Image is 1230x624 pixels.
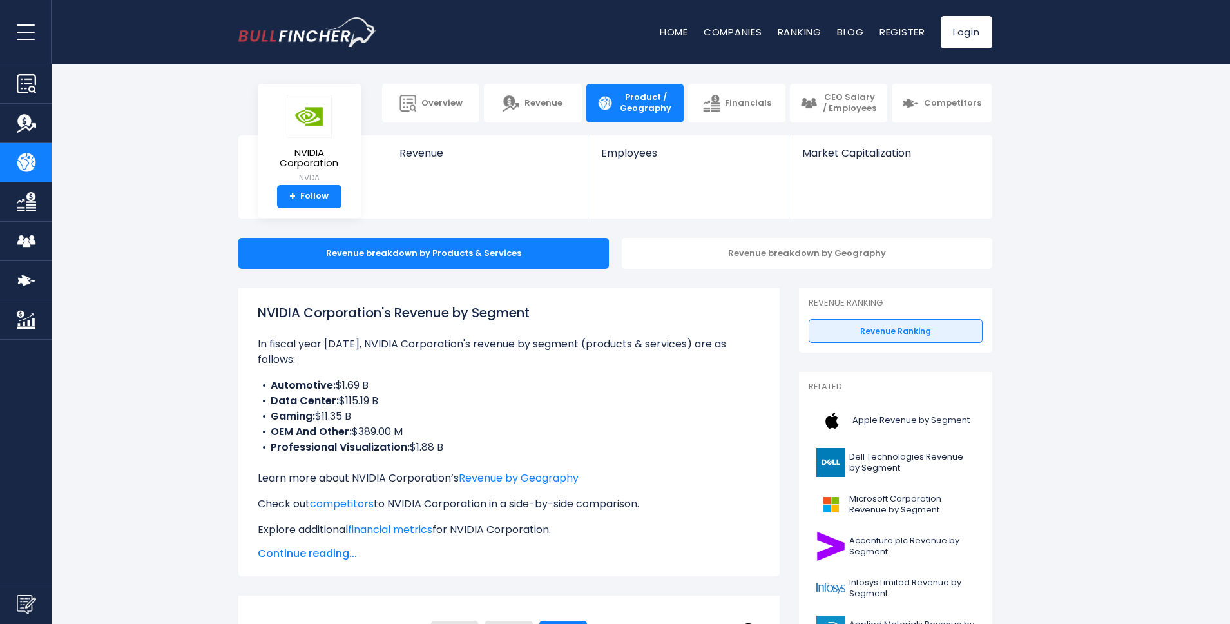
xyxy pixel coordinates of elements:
[258,336,760,367] p: In fiscal year [DATE], NVIDIA Corporation's revenue by segment (products & services) are as follows:
[271,378,336,393] b: Automotive:
[399,147,575,159] span: Revenue
[459,471,579,485] a: Revenue by Geography
[586,84,684,122] a: Product / Geography
[778,25,822,39] a: Ranking
[809,570,983,606] a: Infosys Limited Revenue by Segment
[387,135,588,181] a: Revenue
[809,487,983,522] a: Microsoft Corporation Revenue by Segment
[704,25,762,39] a: Companies
[816,406,849,435] img: AAPL logo
[816,448,845,477] img: DELL logo
[238,17,377,47] a: Go to homepage
[258,393,760,409] li: $115.19 B
[271,393,339,408] b: Data Center:
[849,452,975,474] span: Dell Technologies Revenue by Segment
[809,403,983,438] a: Apple Revenue by Segment
[622,238,992,269] div: Revenue breakdown by Geography
[238,17,377,47] img: bullfincher logo
[271,424,352,439] b: OEM And Other:
[271,440,410,454] b: Professional Visualization:
[258,471,760,486] p: Learn more about NVIDIA Corporation’s
[822,92,877,114] span: CEO Salary / Employees
[837,25,864,39] a: Blog
[809,298,983,309] p: Revenue Ranking
[258,303,760,322] h1: NVIDIA Corporation's Revenue by Segment
[725,98,771,109] span: Financials
[619,92,673,114] span: Product / Geography
[238,238,609,269] div: Revenue breakdown by Products & Services
[849,578,975,600] span: Infosys Limited Revenue by Segment
[268,172,351,184] small: NVDA
[941,16,992,48] a: Login
[809,382,983,393] p: Related
[802,147,977,159] span: Market Capitalization
[258,409,760,424] li: $11.35 B
[267,94,351,185] a: NVIDIA Corporation NVDA
[258,440,760,455] li: $1.88 B
[879,25,925,39] a: Register
[258,424,760,440] li: $389.00 M
[421,98,463,109] span: Overview
[789,135,990,181] a: Market Capitalization
[382,84,479,122] a: Overview
[852,415,970,426] span: Apple Revenue by Segment
[849,494,975,516] span: Microsoft Corporation Revenue by Segment
[484,84,581,122] a: Revenue
[277,185,341,208] a: +Follow
[310,496,374,511] a: competitors
[660,25,688,39] a: Home
[268,148,351,169] span: NVIDIA Corporation
[258,496,760,512] p: Check out to NVIDIA Corporation in a side-by-side comparison.
[258,546,760,561] span: Continue reading...
[816,490,845,519] img: MSFT logo
[258,378,760,393] li: $1.69 B
[348,522,432,537] a: financial metrics
[601,147,776,159] span: Employees
[688,84,785,122] a: Financials
[289,191,296,202] strong: +
[809,529,983,564] a: Accenture plc Revenue by Segment
[809,445,983,480] a: Dell Technologies Revenue by Segment
[524,98,562,109] span: Revenue
[849,536,975,558] span: Accenture plc Revenue by Segment
[588,135,789,181] a: Employees
[816,532,845,561] img: ACN logo
[892,84,992,122] a: Competitors
[809,319,983,344] a: Revenue Ranking
[790,84,887,122] a: CEO Salary / Employees
[258,522,760,538] p: Explore additional for NVIDIA Corporation.
[816,574,845,603] img: INFY logo
[924,98,981,109] span: Competitors
[271,409,315,424] b: Gaming:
